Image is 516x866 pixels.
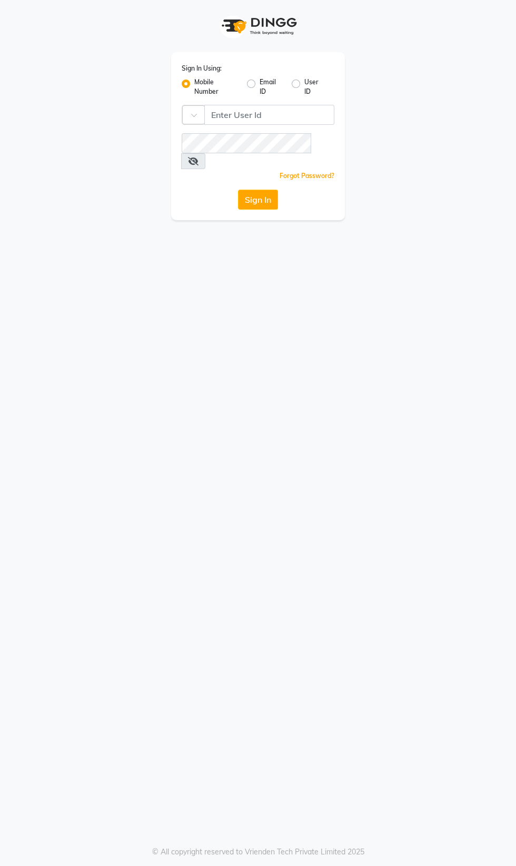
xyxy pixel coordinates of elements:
label: User ID [304,77,326,96]
label: Sign In Using: [182,64,222,73]
label: Mobile Number [194,77,239,96]
label: Email ID [260,77,283,96]
a: Forgot Password? [280,172,334,180]
img: logo1.svg [216,11,300,42]
input: Username [204,105,334,125]
input: Username [182,133,311,153]
button: Sign In [238,190,278,210]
